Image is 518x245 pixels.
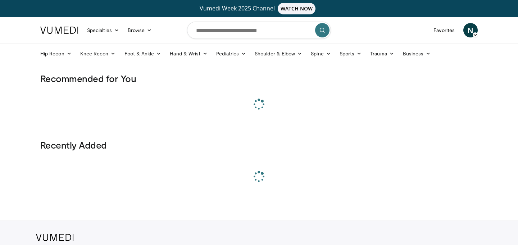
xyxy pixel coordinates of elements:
a: Trauma [366,46,399,61]
img: VuMedi Logo [36,234,74,241]
a: Hand & Wrist [165,46,212,61]
a: Business [399,46,435,61]
a: Pediatrics [212,46,250,61]
input: Search topics, interventions [187,22,331,39]
a: Sports [335,46,366,61]
a: Browse [123,23,156,37]
a: Shoulder & Elbow [250,46,306,61]
a: Spine [306,46,335,61]
a: Specialties [83,23,123,37]
a: Favorites [429,23,459,37]
a: Knee Recon [76,46,120,61]
span: WATCH NOW [278,3,316,14]
h3: Recently Added [40,139,478,151]
a: Vumedi Week 2025 ChannelWATCH NOW [41,3,477,14]
a: Hip Recon [36,46,76,61]
h3: Recommended for You [40,73,478,84]
a: Foot & Ankle [120,46,166,61]
a: N [463,23,478,37]
img: VuMedi Logo [40,27,78,34]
